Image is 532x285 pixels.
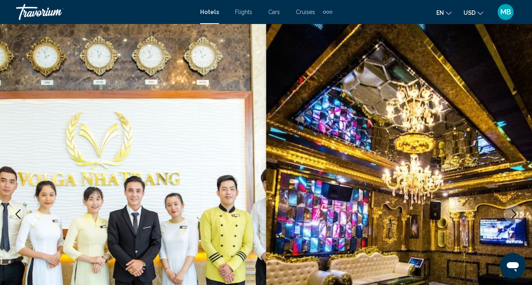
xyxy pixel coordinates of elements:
[323,6,332,18] button: Extra navigation items
[464,7,483,18] button: Change currency
[495,4,516,20] button: User Menu
[436,7,452,18] button: Change language
[8,204,28,224] button: Previous image
[504,204,524,224] button: Next image
[235,9,252,15] a: Flights
[268,9,280,15] a: Cars
[296,9,315,15] a: Cruises
[500,253,526,279] iframe: Кнопка запуска окна обмена сообщениями
[500,8,511,16] span: MB
[16,4,192,20] a: Travorium
[436,10,444,16] span: en
[464,10,476,16] span: USD
[200,9,219,15] a: Hotels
